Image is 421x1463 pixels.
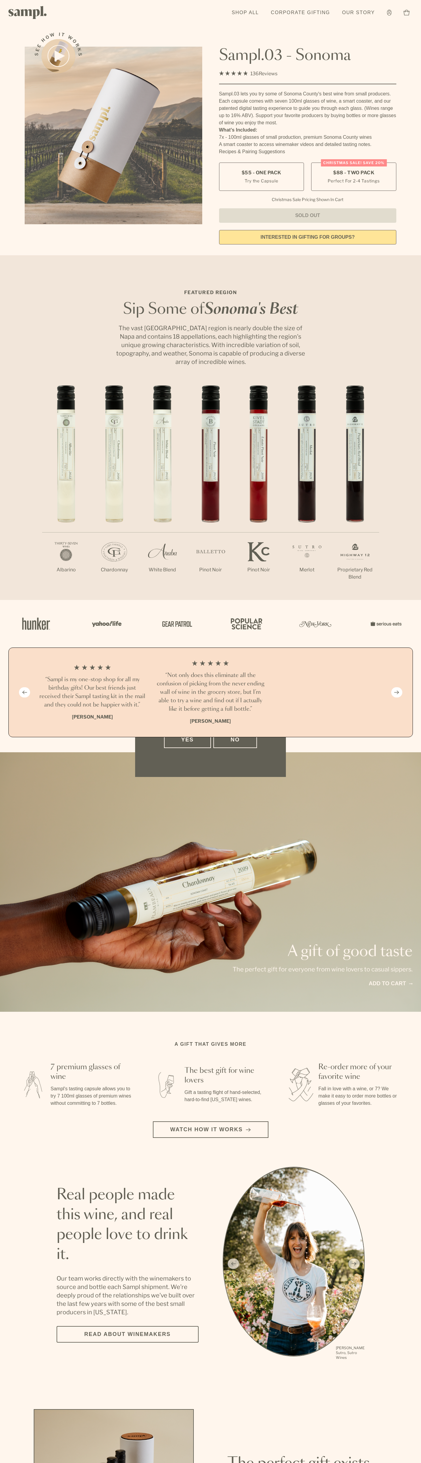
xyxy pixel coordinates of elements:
p: The perfect gift for everyone from wine lovers to casual sippers. [233,965,413,974]
h3: “Sampl is my one-stop shop for all my birthday gifts! Our best friends just received their Sampl ... [38,676,147,709]
button: See how it works [42,39,75,73]
button: Sold Out [219,208,397,223]
p: Merlot [283,566,331,573]
li: 7 / 7 [331,385,379,600]
li: 1 / 4 [38,660,147,725]
a: Our Story [339,6,378,19]
li: 4 / 7 [187,385,235,593]
p: Chardonnay [90,566,138,573]
p: Proprietary Red Blend [331,566,379,581]
button: Next slide [391,687,402,697]
p: [PERSON_NAME] Sutro, Sutro Wines [336,1346,365,1360]
span: $55 - One Pack [242,169,281,176]
li: 2 / 7 [90,385,138,593]
a: Corporate Gifting [268,6,333,19]
img: Sampl.03 - Sonoma [25,47,202,224]
b: [PERSON_NAME] [72,714,113,720]
h3: “Not only does this eliminate all the confusion of picking from the never ending wall of wine in ... [156,671,265,713]
p: Pinot Noir [187,566,235,573]
span: $88 - Two Pack [333,169,374,176]
li: 3 / 7 [138,385,187,593]
p: Pinot Noir [235,566,283,573]
button: Yes [164,731,211,748]
small: Try the Capsule [245,178,278,184]
p: A gift of good taste [233,945,413,959]
ul: carousel [223,1167,365,1361]
li: 5 / 7 [235,385,283,593]
li: 6 / 7 [283,385,331,593]
b: [PERSON_NAME] [190,718,231,724]
div: Christmas SALE! Save 20% [321,159,387,166]
a: Add to cart [369,980,413,988]
li: 1 / 7 [42,385,90,593]
p: Albarino [42,566,90,573]
small: Perfect For 2-4 Tastings [328,178,379,184]
img: Sampl logo [8,6,47,19]
div: 136Reviews [219,70,277,78]
button: Previous slide [19,687,30,697]
a: Shop All [229,6,262,19]
p: White Blend [138,566,187,573]
div: slide 1 [223,1167,365,1361]
button: No [213,731,257,748]
li: 2 / 4 [156,660,265,725]
a: interested in gifting for groups? [219,230,397,244]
